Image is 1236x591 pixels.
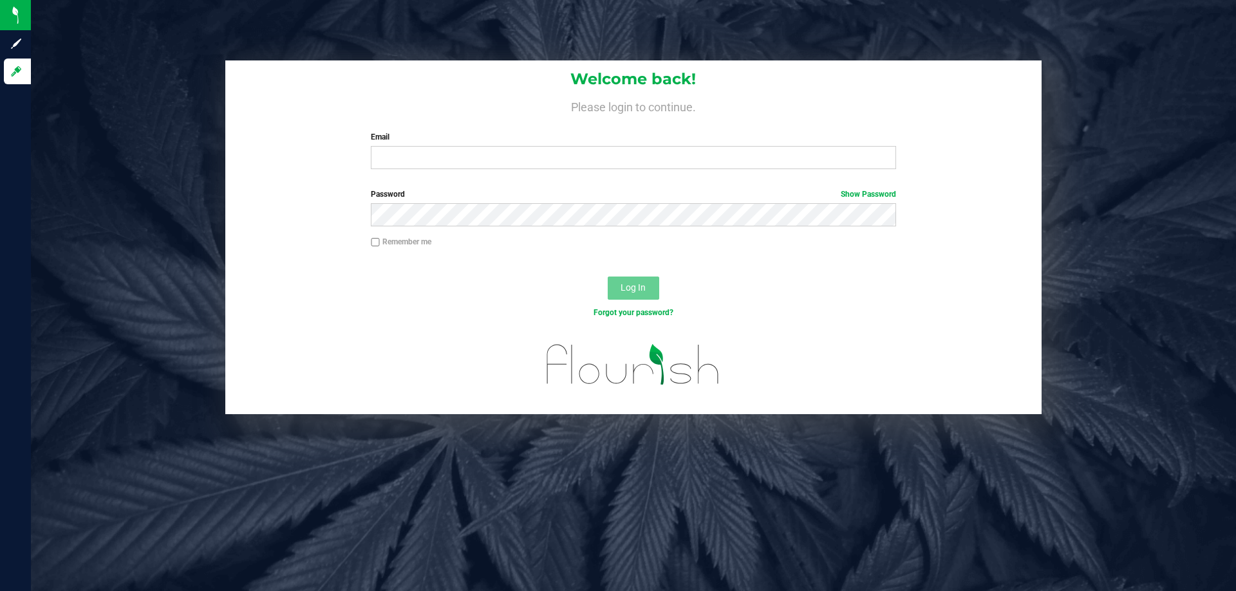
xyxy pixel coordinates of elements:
[10,65,23,78] inline-svg: Log in
[225,71,1042,87] h1: Welcome back!
[10,37,23,50] inline-svg: Sign up
[608,277,659,300] button: Log In
[371,131,895,143] label: Email
[594,308,673,317] a: Forgot your password?
[371,236,431,248] label: Remember me
[621,282,646,293] span: Log In
[371,190,405,199] span: Password
[371,238,380,247] input: Remember me
[841,190,896,199] a: Show Password
[225,98,1042,113] h4: Please login to continue.
[531,332,735,397] img: flourish_logo.svg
